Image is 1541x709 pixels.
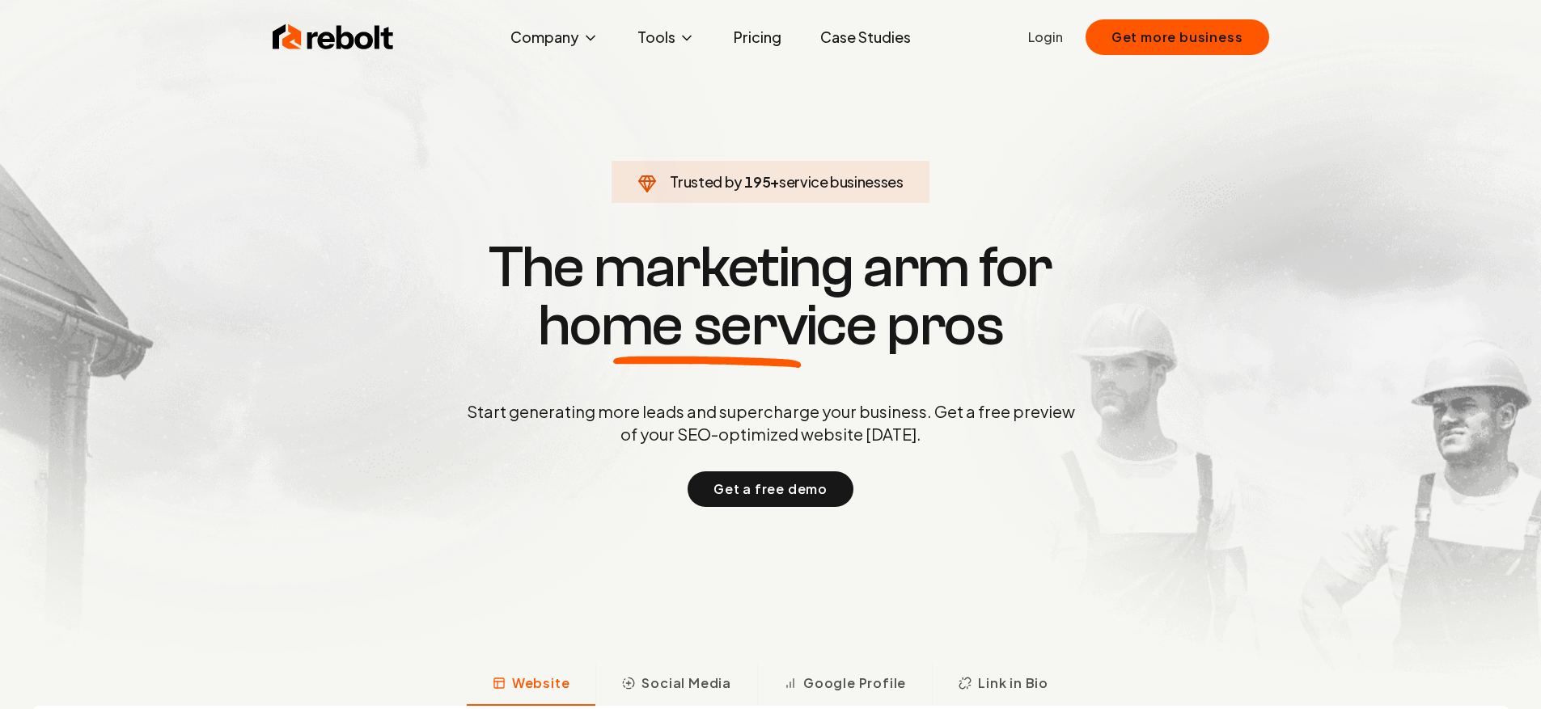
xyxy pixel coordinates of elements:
[803,673,906,693] span: Google Profile
[467,664,596,706] button: Website
[497,21,612,53] button: Company
[757,664,932,706] button: Google Profile
[770,172,779,191] span: +
[670,172,742,191] span: Trusted by
[641,673,731,693] span: Social Media
[464,400,1078,445] p: Start generating more leads and supercharge your business. Get a free preview of your SEO-optimiz...
[721,21,794,53] a: Pricing
[978,673,1048,693] span: Link in Bio
[779,172,904,191] span: service businesses
[512,673,570,693] span: Website
[383,238,1159,355] h1: The marketing arm for pros
[932,664,1074,706] button: Link in Bio
[744,171,770,193] span: 195
[538,297,877,355] span: home service
[1086,19,1269,55] button: Get more business
[807,21,924,53] a: Case Studies
[624,21,708,53] button: Tools
[273,21,394,53] img: Rebolt Logo
[1028,27,1063,47] a: Login
[595,664,757,706] button: Social Media
[688,471,853,507] button: Get a free demo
